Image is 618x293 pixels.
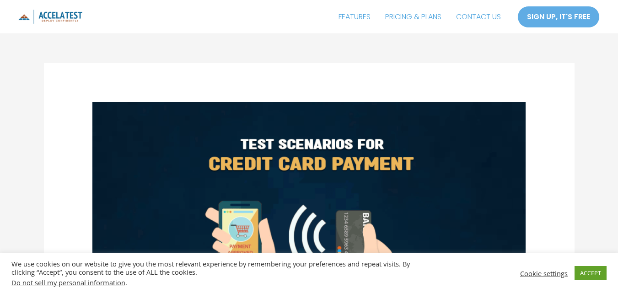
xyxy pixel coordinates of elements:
[449,5,508,28] a: CONTACT US
[331,5,378,28] a: FEATURES
[378,5,449,28] a: PRICING & PLANS
[11,260,428,287] div: We use cookies on our website to give you the most relevant experience by remembering your prefer...
[18,10,82,24] img: icon
[575,266,607,280] a: ACCEPT
[517,6,600,28] a: SIGN UP, IT'S FREE
[520,269,568,277] a: Cookie settings
[11,278,428,287] div: .
[11,278,125,287] a: Do not sell my personal information
[331,5,508,28] nav: Site Navigation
